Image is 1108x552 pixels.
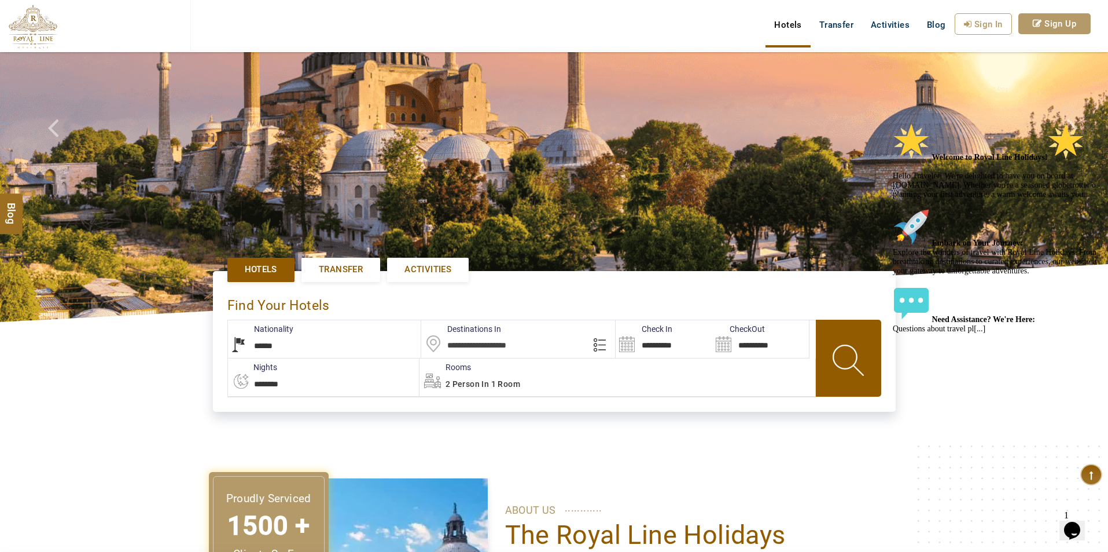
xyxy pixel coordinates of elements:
[404,264,451,276] span: Activities
[5,35,211,215] span: Hello Traveler! We're delighted to have you on board at [DOMAIN_NAME]. Whether you're a seasoned ...
[421,323,501,335] label: Destinations In
[918,13,955,36] a: Blog
[4,202,19,212] span: Blog
[505,502,893,519] p: ABOUT US
[616,320,712,358] input: Search
[888,118,1096,500] iframe: chat widget
[245,264,277,276] span: Hotels
[1018,13,1091,34] a: Sign Up
[5,5,213,215] div: 🌟 Welcome to Royal Line Holidays!🌟Hello Traveler! We're delighted to have you on board at [DOMAIN...
[227,361,277,373] label: nights
[44,120,135,129] strong: Embark on Your Journey:
[927,20,946,30] span: Blog
[227,286,881,320] div: Find Your Hotels
[446,379,520,389] span: 2 Person in 1 Room
[419,361,471,373] label: Rooms
[565,499,602,517] span: ............
[505,519,893,551] h1: The Royal Line Holidays
[227,258,295,282] a: Hotels
[712,323,765,335] label: CheckOut
[1059,506,1096,540] iframe: chat widget
[387,258,469,282] a: Activities
[319,264,363,276] span: Transfer
[301,258,380,282] a: Transfer
[44,197,147,206] strong: Need Assistance? We're Here:
[955,13,1012,35] a: Sign In
[44,35,197,43] strong: Welcome to Royal Line Holidays!
[811,13,862,36] a: Transfer
[5,90,42,127] img: :rocket:
[712,320,809,358] input: Search
[862,13,918,36] a: Activities
[5,167,42,204] img: :speech_balloon:
[9,5,57,49] img: The Royal Line Holidays
[765,13,810,36] a: Hotels
[616,323,672,335] label: Check In
[5,5,42,42] img: :star2:
[159,5,196,42] img: :star2:
[228,323,293,335] label: Nationality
